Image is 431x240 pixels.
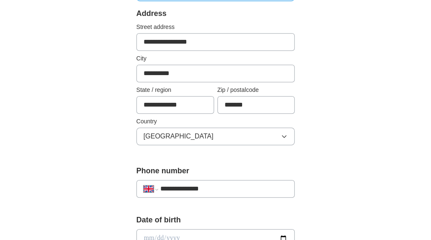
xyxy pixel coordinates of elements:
[136,54,295,63] label: City
[136,117,295,126] label: Country
[136,86,214,94] label: State / region
[136,214,295,226] label: Date of birth
[217,86,295,94] label: Zip / postalcode
[136,23,295,31] label: Street address
[136,8,295,19] div: Address
[144,131,214,141] span: [GEOGRAPHIC_DATA]
[136,165,295,177] label: Phone number
[136,128,295,145] button: [GEOGRAPHIC_DATA]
